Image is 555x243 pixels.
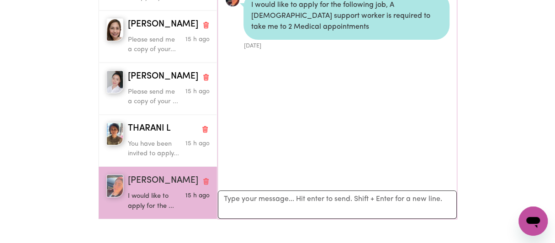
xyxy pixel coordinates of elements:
[106,174,124,197] img: Taylor-Rose K
[518,206,548,236] iframe: Button to launch messaging window, conversation in progress
[128,87,182,107] p: Please send me a copy of your ...
[202,175,210,187] button: Delete conversation
[202,19,210,31] button: Delete conversation
[99,115,217,167] button: THARANI LTHARANI LDelete conversationYou have been invited to apply...Message sent on August 3, 2025
[202,71,210,83] button: Delete conversation
[99,11,217,63] button: Cristina h[PERSON_NAME]Delete conversationPlease send me a copy of your...Message sent on August ...
[99,167,217,219] button: Taylor-Rose K[PERSON_NAME]Delete conversationI would like to apply for the ...Message sent on Aug...
[128,35,182,55] p: Please send me a copy of your...
[185,89,209,95] span: Message sent on August 3, 2025
[185,141,209,147] span: Message sent on August 3, 2025
[128,122,171,136] span: THARANI L
[128,18,198,32] span: [PERSON_NAME]
[243,40,449,50] div: [DATE]
[99,63,217,115] button: Lizhao C[PERSON_NAME]Delete conversationPlease send me a copy of your ...Message sent on August 3...
[128,191,182,211] p: I would like to apply for the ...
[106,70,124,93] img: Lizhao C
[201,123,209,135] button: Delete conversation
[128,174,198,188] span: [PERSON_NAME]
[106,122,124,145] img: THARANI L
[185,193,209,199] span: Message sent on August 3, 2025
[128,139,182,159] p: You have been invited to apply...
[128,70,198,84] span: [PERSON_NAME]
[185,37,209,42] span: Message sent on August 3, 2025
[106,18,124,41] img: Cristina h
